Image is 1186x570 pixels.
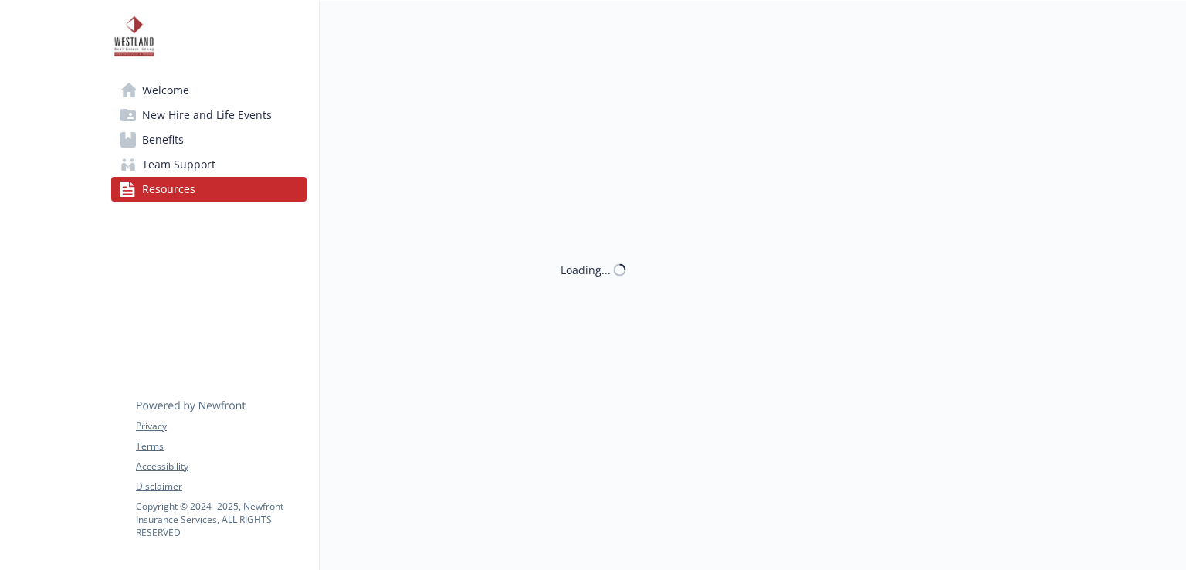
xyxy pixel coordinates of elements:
span: Resources [142,177,195,202]
span: Team Support [142,152,215,177]
a: Team Support [111,152,307,177]
span: Welcome [142,78,189,103]
a: Disclaimer [136,480,306,494]
a: Accessibility [136,460,306,473]
a: Benefits [111,127,307,152]
div: Loading... [561,262,611,278]
a: Terms [136,439,306,453]
a: Privacy [136,419,306,433]
a: Resources [111,177,307,202]
p: Copyright © 2024 - 2025 , Newfront Insurance Services, ALL RIGHTS RESERVED [136,500,306,539]
a: New Hire and Life Events [111,103,307,127]
span: Benefits [142,127,184,152]
span: New Hire and Life Events [142,103,272,127]
a: Welcome [111,78,307,103]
